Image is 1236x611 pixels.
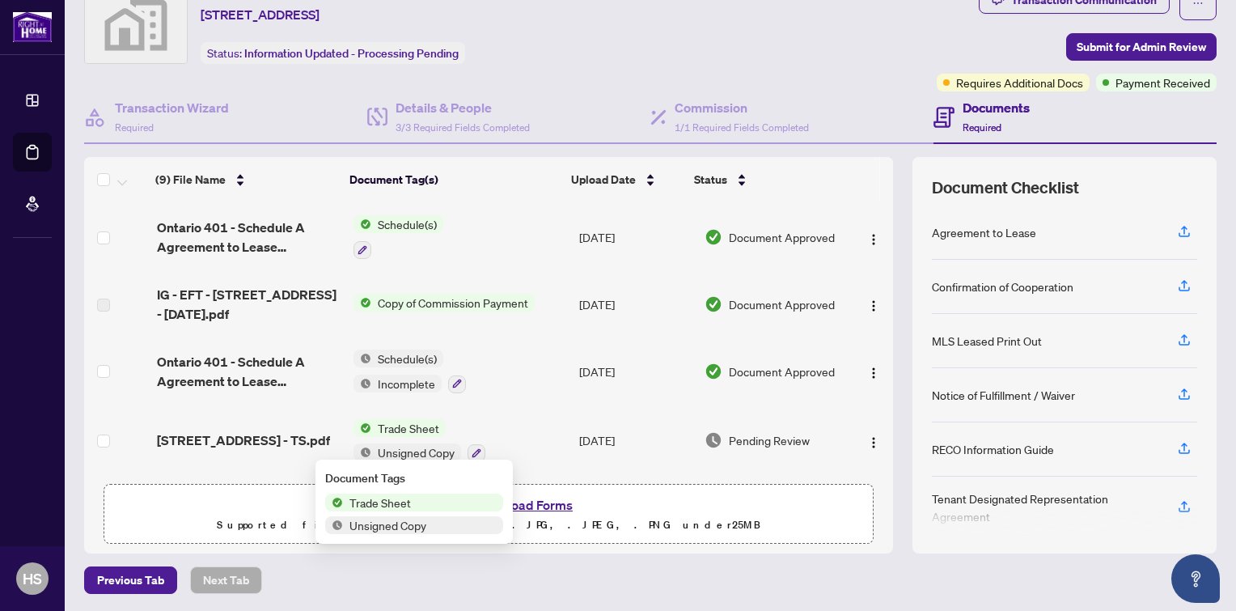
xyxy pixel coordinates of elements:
[675,98,809,117] h4: Commission
[729,363,835,380] span: Document Approved
[729,431,810,449] span: Pending Review
[956,74,1083,91] span: Requires Additional Docs
[353,294,371,312] img: Status Icon
[157,218,341,257] span: Ontario 401 - Schedule A Agreement to Lease Residentia.pdf
[932,278,1073,295] div: Confirmation of Cooperation
[861,359,887,384] button: Logo
[573,272,698,337] td: [DATE]
[353,294,535,312] button: Status IconCopy of Commission Payment
[371,215,443,233] span: Schedule(s)
[932,223,1036,241] div: Agreement to Lease
[867,436,880,449] img: Logo
[573,406,698,476] td: [DATE]
[371,375,442,392] span: Incomplete
[371,350,443,367] span: Schedule(s)
[353,215,371,233] img: Status Icon
[353,350,466,393] button: Status IconSchedule(s)Status IconIncomplete
[353,350,371,367] img: Status Icon
[84,566,177,594] button: Previous Tab
[573,337,698,406] td: [DATE]
[325,494,343,511] img: Status Icon
[861,291,887,317] button: Logo
[675,121,809,134] span: 1/1 Required Fields Completed
[867,367,880,380] img: Logo
[1066,33,1217,61] button: Submit for Admin Review
[867,233,880,246] img: Logo
[371,419,446,437] span: Trade Sheet
[1115,74,1210,91] span: Payment Received
[932,440,1054,458] div: RECO Information Guide
[705,431,722,449] img: Document Status
[343,494,417,511] span: Trade Sheet
[149,157,342,202] th: (9) File Name
[861,224,887,250] button: Logo
[155,171,226,189] span: (9) File Name
[705,363,722,380] img: Document Status
[325,469,503,487] div: Document Tags
[371,443,461,461] span: Unsigned Copy
[201,5,320,24] span: [STREET_ADDRESS]
[353,375,371,392] img: Status Icon
[932,176,1079,199] span: Document Checklist
[353,419,371,437] img: Status Icon
[115,98,229,117] h4: Transaction Wizard
[861,427,887,453] button: Logo
[729,295,835,313] span: Document Approved
[104,485,873,545] span: Drag & Drop orUpload FormsSupported files include .PDF, .JPG, .JPEG, .PNG under25MB
[371,294,535,312] span: Copy of Commission Payment
[932,332,1042,350] div: MLS Leased Print Out
[932,490,1158,525] div: Tenant Designated Representation Agreement
[573,202,698,272] td: [DATE]
[573,475,698,540] td: [DATE]
[157,431,330,450] span: [STREET_ADDRESS] - TS.pdf
[963,98,1030,117] h4: Documents
[190,566,262,594] button: Next Tab
[705,295,722,313] img: Document Status
[932,386,1075,404] div: Notice of Fulfillment / Waiver
[571,171,636,189] span: Upload Date
[157,352,341,391] span: Ontario 401 - Schedule A Agreement to Lease Residentia.pdf
[963,121,1001,134] span: Required
[157,285,341,324] span: IG - EFT - [STREET_ADDRESS] - [DATE].pdf
[201,42,465,64] div: Status:
[115,121,154,134] span: Required
[729,228,835,246] span: Document Approved
[13,12,52,42] img: logo
[353,419,485,463] button: Status IconTrade SheetStatus IconUnsigned Copy
[486,494,578,516] button: Upload Forms
[343,516,433,534] span: Unsigned Copy
[694,171,727,189] span: Status
[114,516,863,535] p: Supported files include .PDF, .JPG, .JPEG, .PNG under 25 MB
[565,157,688,202] th: Upload Date
[867,299,880,312] img: Logo
[353,443,371,461] img: Status Icon
[688,157,837,202] th: Status
[325,516,343,534] img: Status Icon
[705,228,722,246] img: Document Status
[1171,554,1220,603] button: Open asap
[400,494,578,516] span: Drag & Drop or
[97,567,164,593] span: Previous Tab
[396,98,530,117] h4: Details & People
[1077,34,1206,60] span: Submit for Admin Review
[244,46,459,61] span: Information Updated - Processing Pending
[343,157,565,202] th: Document Tag(s)
[23,567,42,590] span: HS
[353,215,443,259] button: Status IconSchedule(s)
[396,121,530,134] span: 3/3 Required Fields Completed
